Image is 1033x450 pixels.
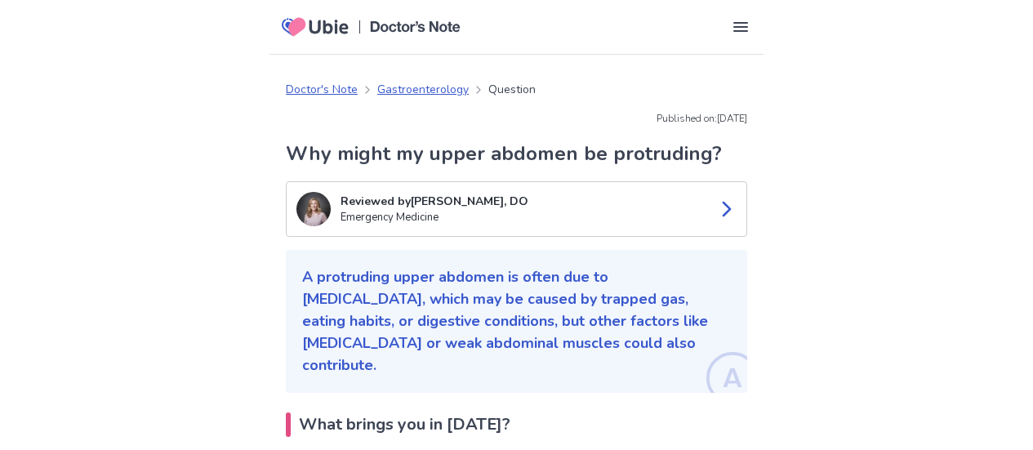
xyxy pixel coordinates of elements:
a: Doctor's Note [286,81,358,98]
nav: breadcrumb [286,81,536,98]
a: Gastroenterology [377,81,469,98]
p: Question [488,81,536,98]
img: Doctors Note Logo [370,21,461,33]
h1: Why might my upper abdomen be protruding? [286,139,747,168]
p: Published on: [DATE] [286,111,747,126]
h2: What brings you in [DATE]? [286,412,747,437]
p: Reviewed by [PERSON_NAME], DO [341,193,704,210]
img: Courtney Bloomer [296,192,331,226]
p: Emergency Medicine [341,210,704,226]
p: A protruding upper abdomen is often due to [MEDICAL_DATA], which may be caused by trapped gas, ea... [302,266,731,376]
a: Courtney BloomerReviewed by[PERSON_NAME], DOEmergency Medicine [286,181,747,237]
